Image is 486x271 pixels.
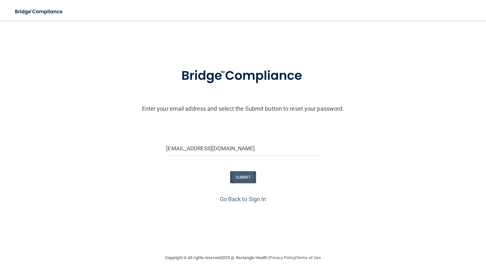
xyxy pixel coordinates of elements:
[10,5,69,18] img: bridge_compliance_login_screen.278c3ca4.svg
[126,248,360,268] div: Copyright © All rights reserved 2025 @ Rectangle Health | |
[220,196,266,202] a: Go Back to Sign In
[230,171,256,183] button: SUBMIT
[269,255,295,260] a: Privacy Policy
[166,141,319,156] input: Email
[168,59,318,93] img: bridge_compliance_login_screen.278c3ca4.svg
[296,255,321,260] a: Terms of Use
